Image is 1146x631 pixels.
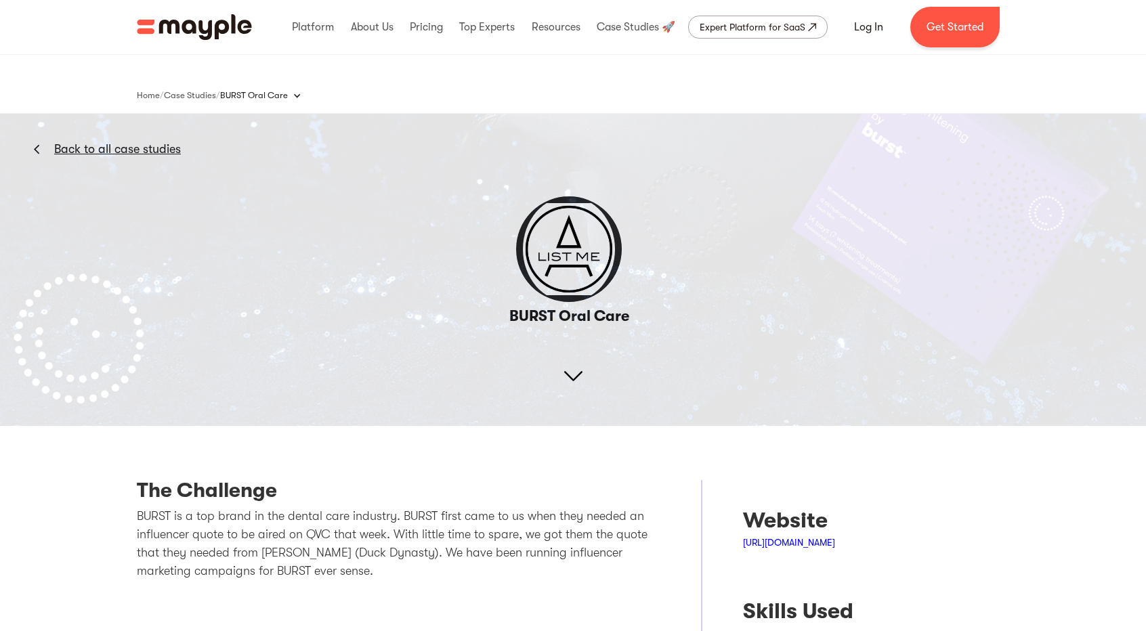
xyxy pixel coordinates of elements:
[220,89,288,102] div: BURST Oral Care
[528,5,584,49] div: Resources
[289,5,337,49] div: Platform
[347,5,397,49] div: About Us
[220,82,315,109] div: BURST Oral Care
[137,14,252,40] img: Mayple logo
[743,598,853,625] div: Skills Used
[910,7,1000,47] a: Get Started
[688,16,828,39] a: Expert Platform for SaaS
[406,5,446,49] div: Pricing
[743,537,835,548] a: [URL][DOMAIN_NAME]
[137,480,660,507] h3: The Challenge
[456,5,518,49] div: Top Experts
[700,19,805,35] div: Expert Platform for SaaS
[164,87,216,104] a: Case Studies
[137,507,660,580] p: BURST is a top brand in the dental care industry. BURST first came to us when they needed an infl...
[160,89,164,102] div: /
[137,87,160,104] a: Home
[838,11,899,43] a: Log In
[137,14,252,40] a: home
[743,507,853,534] div: Website
[54,141,181,157] a: Back to all case studies
[216,89,220,102] div: /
